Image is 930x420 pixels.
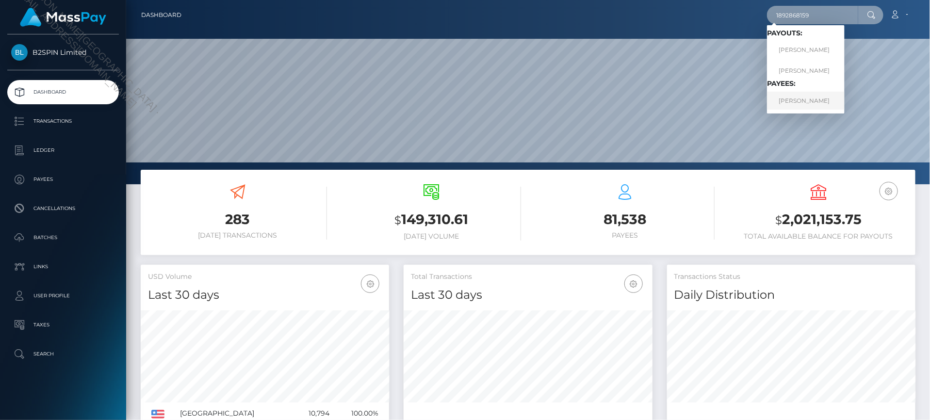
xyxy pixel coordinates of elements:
a: Dashboard [141,5,181,25]
p: Dashboard [11,85,115,99]
a: Cancellations [7,196,119,221]
h3: 2,021,153.75 [729,210,908,230]
a: [PERSON_NAME] [767,62,845,80]
a: Batches [7,226,119,250]
p: Ledger [11,143,115,158]
img: B2SPIN Limited [11,44,28,61]
a: Search [7,342,119,366]
p: Batches [11,230,115,245]
p: Taxes [11,318,115,332]
a: Payees [7,167,119,192]
p: Search [11,347,115,361]
a: [PERSON_NAME] [767,92,845,110]
h5: Total Transactions [411,272,645,282]
p: Transactions [11,114,115,129]
small: $ [775,213,782,227]
a: Transactions [7,109,119,133]
h3: 149,310.61 [342,210,521,230]
a: User Profile [7,284,119,308]
p: User Profile [11,289,115,303]
a: Ledger [7,138,119,162]
small: $ [394,213,401,227]
h5: Transactions Status [674,272,908,282]
a: [PERSON_NAME] [767,41,845,59]
h3: 81,538 [536,210,715,229]
h3: 283 [148,210,327,229]
h6: [DATE] Transactions [148,231,327,240]
p: Payees [11,172,115,187]
a: Taxes [7,313,119,337]
h6: Payouts: [767,29,845,37]
img: MassPay Logo [20,8,106,27]
input: Search... [767,6,858,24]
h4: Daily Distribution [674,287,908,304]
h6: Payees [536,231,715,240]
h6: Payees: [767,80,845,88]
h6: Total Available Balance for Payouts [729,232,908,241]
h5: USD Volume [148,272,382,282]
img: US.png [151,410,164,419]
h4: Last 30 days [148,287,382,304]
a: Links [7,255,119,279]
h4: Last 30 days [411,287,645,304]
a: Dashboard [7,80,119,104]
p: Cancellations [11,201,115,216]
h6: [DATE] Volume [342,232,521,241]
span: B2SPIN Limited [7,48,119,57]
p: Links [11,259,115,274]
